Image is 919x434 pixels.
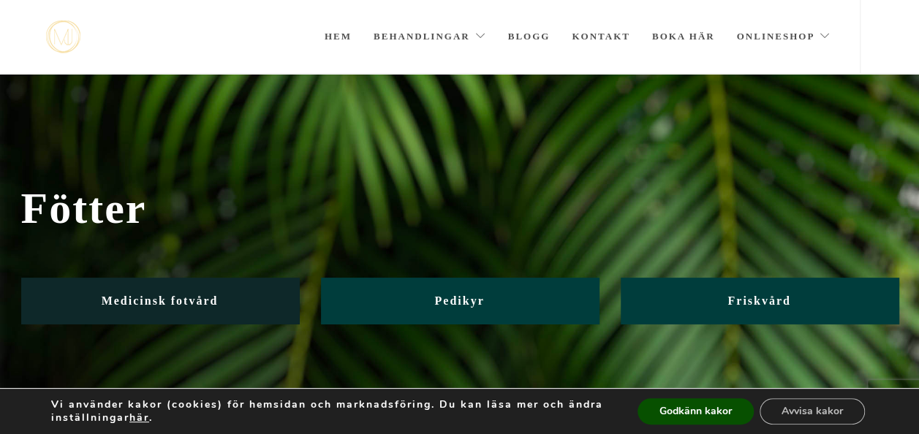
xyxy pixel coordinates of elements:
[51,398,607,425] p: Vi använder kakor (cookies) för hemsidan och marknadsföring. Du kan läsa mer och ändra inställnin...
[129,411,149,425] button: här
[21,278,299,324] a: Medicinsk fotvård
[321,278,599,324] a: Pedikyr
[727,294,790,307] span: Friskvård
[21,183,899,234] span: Fötter
[621,278,899,324] a: Friskvård
[760,398,865,425] button: Avvisa kakor
[434,294,484,307] span: Pedikyr
[638,398,754,425] button: Godkänn kakor
[46,20,80,53] img: mjstudio
[102,294,219,307] span: Medicinsk fotvård
[46,20,80,53] a: mjstudio mjstudio mjstudio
